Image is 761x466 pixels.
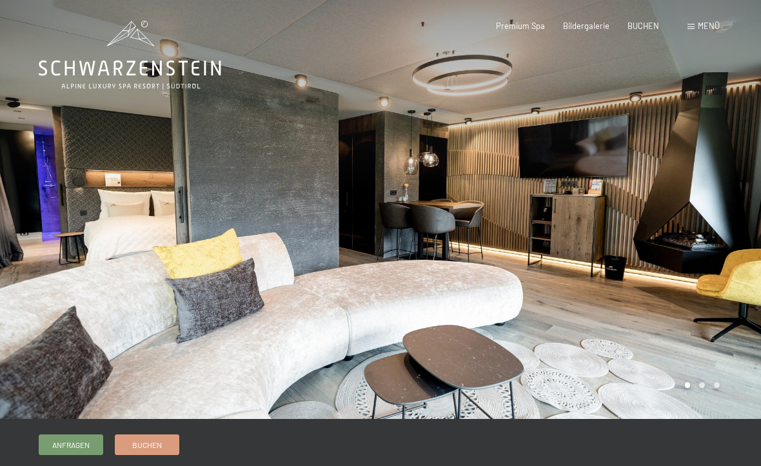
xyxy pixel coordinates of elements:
[52,440,90,451] span: Anfragen
[132,440,162,451] span: Buchen
[39,435,103,454] a: Anfragen
[563,21,609,31] a: Bildergalerie
[698,21,720,31] span: Menü
[628,21,659,31] a: BUCHEN
[496,21,545,31] a: Premium Spa
[115,435,179,454] a: Buchen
